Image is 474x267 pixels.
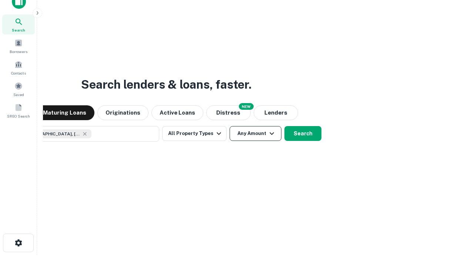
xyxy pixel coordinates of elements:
[151,105,203,120] button: Active Loans
[7,113,30,119] span: SREO Search
[2,79,35,99] a: Saved
[97,105,148,120] button: Originations
[206,105,251,120] button: Search distressed loans with lien and other non-mortgage details.
[35,105,94,120] button: Maturing Loans
[2,100,35,121] a: SREO Search
[284,126,321,141] button: Search
[2,14,35,34] a: Search
[10,49,27,55] span: Borrowers
[25,131,80,137] span: [GEOGRAPHIC_DATA], [GEOGRAPHIC_DATA], [GEOGRAPHIC_DATA]
[239,103,254,110] div: NEW
[81,76,251,93] h3: Search lenders & loans, faster.
[2,36,35,56] a: Borrowers
[11,126,159,142] button: [GEOGRAPHIC_DATA], [GEOGRAPHIC_DATA], [GEOGRAPHIC_DATA]
[254,105,298,120] button: Lenders
[437,208,474,243] iframe: Chat Widget
[13,92,24,98] span: Saved
[2,57,35,78] a: Contacts
[11,70,26,76] span: Contacts
[12,27,25,33] span: Search
[162,126,227,141] button: All Property Types
[230,126,281,141] button: Any Amount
